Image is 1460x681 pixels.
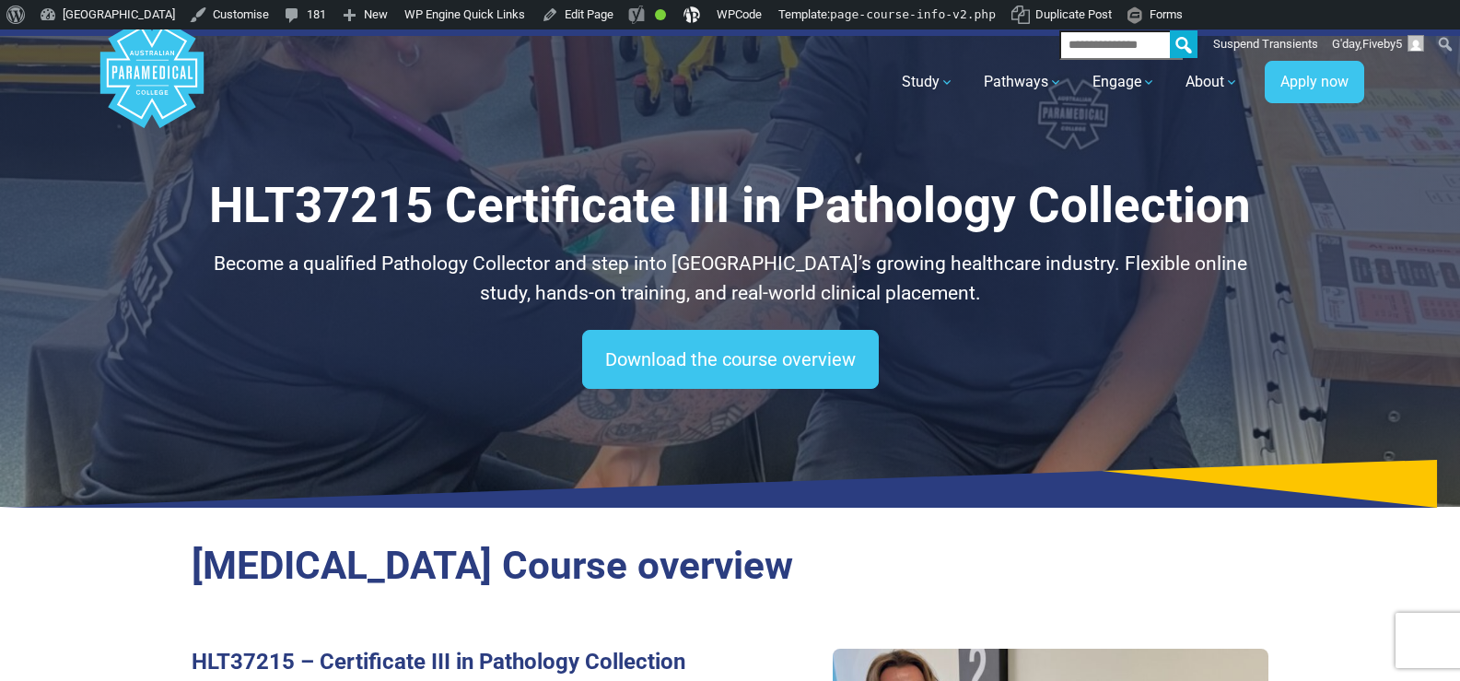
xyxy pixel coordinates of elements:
a: Download the course overview [582,330,879,389]
a: Pathways [973,56,1074,108]
a: G'day, [1326,29,1431,59]
a: Study [891,56,965,108]
span: Fiveby5 [1362,37,1402,51]
p: Become a qualified Pathology Collector and step into [GEOGRAPHIC_DATA]’s growing healthcare indus... [192,250,1269,308]
h3: HLT37215 – Certificate III in Pathology Collection [192,649,719,675]
h2: [MEDICAL_DATA] Course overview [192,543,1269,590]
a: Australian Paramedical College [97,36,207,129]
a: About [1174,56,1250,108]
a: Engage [1081,56,1167,108]
a: Suspend Transients [1207,29,1326,59]
h1: HLT37215 Certificate III in Pathology Collection [192,177,1269,235]
a: Apply now [1265,61,1364,103]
